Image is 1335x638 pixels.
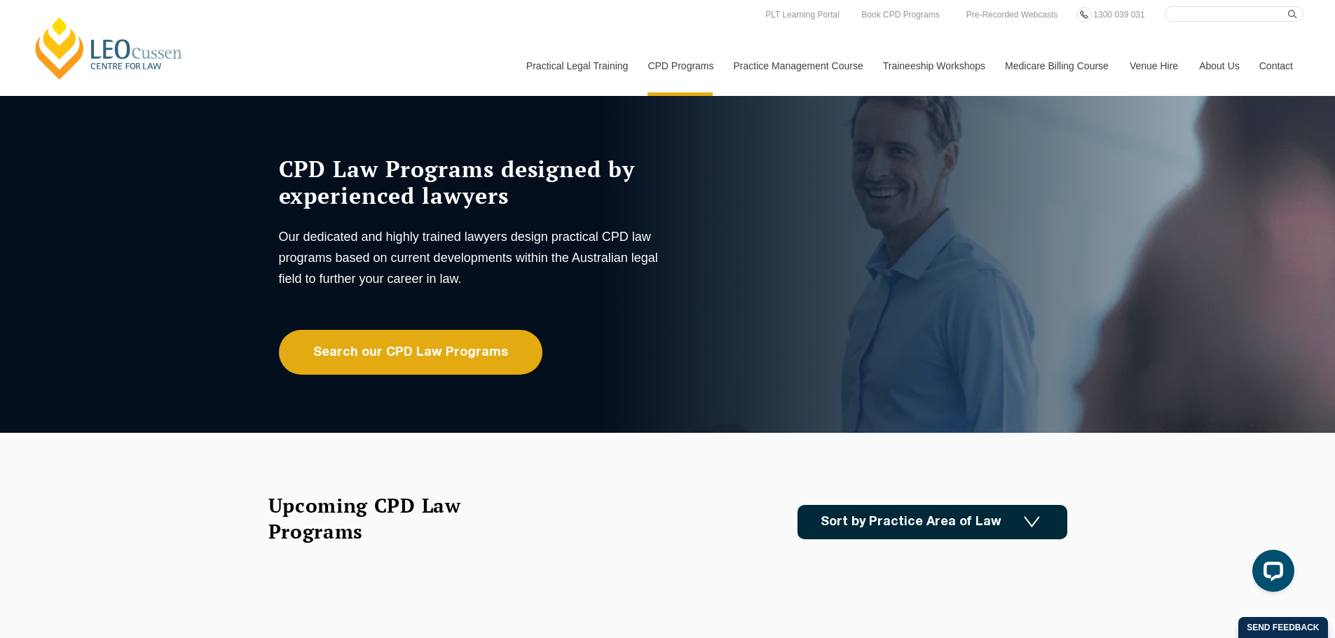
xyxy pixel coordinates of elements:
a: Venue Hire [1119,36,1189,96]
a: Practical Legal Training [516,36,638,96]
a: Pre-Recorded Webcasts [963,7,1062,22]
a: Sort by Practice Area of Law [797,505,1067,539]
a: Medicare Billing Course [994,36,1119,96]
a: Book CPD Programs [858,7,943,22]
a: About Us [1189,36,1249,96]
a: [PERSON_NAME] Centre for Law [32,15,186,81]
a: Contact [1249,36,1303,96]
a: Search our CPD Law Programs [279,330,542,375]
a: PLT Learning Portal [762,7,843,22]
a: 1300 039 031 [1090,7,1148,22]
a: Traineeship Workshops [872,36,994,96]
iframe: LiveChat chat widget [1241,544,1300,603]
p: Our dedicated and highly trained lawyers design practical CPD law programs based on current devel... [279,226,664,289]
span: 1300 039 031 [1093,10,1144,20]
h1: CPD Law Programs designed by experienced lawyers [279,155,664,209]
a: Practice Management Course [723,36,872,96]
a: CPD Programs [637,36,723,96]
img: Icon [1024,516,1040,528]
h2: Upcoming CPD Law Programs [268,492,496,544]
